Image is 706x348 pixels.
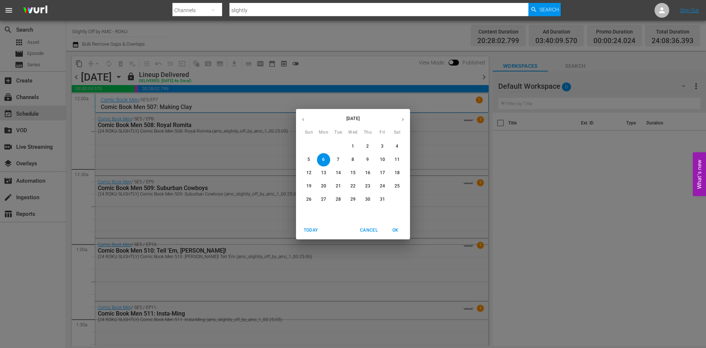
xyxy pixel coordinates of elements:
button: 9 [361,153,374,166]
p: 10 [380,157,385,163]
button: 1 [346,140,360,153]
span: Today [302,226,320,234]
button: 19 [302,180,315,193]
span: Fri [376,129,389,136]
p: 24 [380,183,385,189]
span: Tue [332,129,345,136]
p: 20 [321,183,326,189]
span: Mon [317,129,330,136]
p: 17 [380,170,385,176]
p: 9 [366,157,369,163]
button: 14 [332,166,345,180]
button: 8 [346,153,360,166]
img: ans4CAIJ8jUAAAAAAAAAAAAAAAAAAAAAAAAgQb4GAAAAAAAAAAAAAAAAAAAAAAAAJMjXAAAAAAAAAAAAAAAAAAAAAAAAgAT5G... [18,2,53,19]
span: OK [386,226,404,234]
span: menu [4,6,13,15]
p: 22 [350,183,356,189]
p: 8 [352,157,354,163]
p: 26 [306,196,311,203]
button: 13 [317,166,330,180]
p: 3 [381,143,384,150]
button: 6 [317,153,330,166]
button: 17 [376,166,389,180]
p: 25 [395,183,400,189]
button: OK [384,224,407,236]
p: 30 [365,196,370,203]
button: 7 [332,153,345,166]
span: Thu [361,129,374,136]
button: 16 [361,166,374,180]
p: 6 [322,157,325,163]
p: 28 [336,196,341,203]
p: [DATE] [310,115,396,122]
p: 27 [321,196,326,203]
button: 30 [361,193,374,206]
p: 5 [307,157,310,163]
p: 18 [395,170,400,176]
p: 21 [336,183,341,189]
p: 31 [380,196,385,203]
p: 29 [350,196,356,203]
button: 21 [332,180,345,193]
button: 20 [317,180,330,193]
p: 1 [352,143,354,150]
button: 25 [391,180,404,193]
span: Sun [302,129,315,136]
p: 4 [396,143,398,150]
button: 23 [361,180,374,193]
button: 27 [317,193,330,206]
p: 7 [337,157,339,163]
button: 29 [346,193,360,206]
p: 23 [365,183,370,189]
button: 22 [346,180,360,193]
button: 4 [391,140,404,153]
span: Cancel [360,226,378,234]
p: 13 [321,170,326,176]
button: Open Feedback Widget [693,152,706,196]
button: 18 [391,166,404,180]
button: 11 [391,153,404,166]
button: 2 [361,140,374,153]
button: 12 [302,166,315,180]
button: 24 [376,180,389,193]
p: 14 [336,170,341,176]
p: 11 [395,157,400,163]
button: 26 [302,193,315,206]
span: Search [539,3,559,16]
button: 31 [376,193,389,206]
button: 10 [376,153,389,166]
button: 15 [346,166,360,180]
button: Cancel [357,224,381,236]
p: 15 [350,170,356,176]
p: 12 [306,170,311,176]
button: 28 [332,193,345,206]
span: Wed [346,129,360,136]
p: 19 [306,183,311,189]
button: 5 [302,153,315,166]
button: 3 [376,140,389,153]
span: Sat [391,129,404,136]
p: 16 [365,170,370,176]
p: 2 [366,143,369,150]
a: Sign Out [680,7,699,13]
button: Today [299,224,322,236]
